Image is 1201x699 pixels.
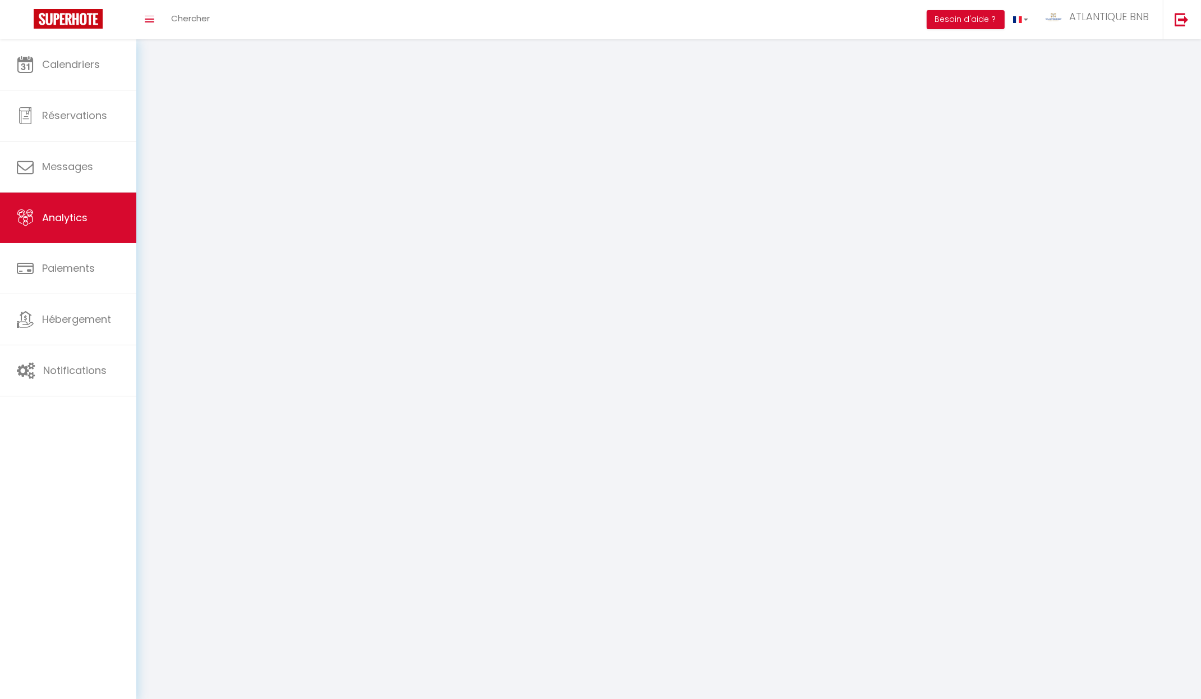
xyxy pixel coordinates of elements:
img: Super Booking [34,9,103,29]
img: ... [1045,13,1062,21]
span: Messages [42,159,93,173]
span: Analytics [42,211,88,225]
span: Réservations [42,108,107,122]
span: ATLANTIQUE BNB [1069,10,1149,24]
span: Chercher [171,12,210,24]
span: Calendriers [42,57,100,71]
button: Besoin d'aide ? [927,10,1005,29]
span: Paiements [42,261,95,275]
span: Notifications [43,363,107,377]
img: logout [1175,12,1189,26]
span: Hébergement [42,312,111,326]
